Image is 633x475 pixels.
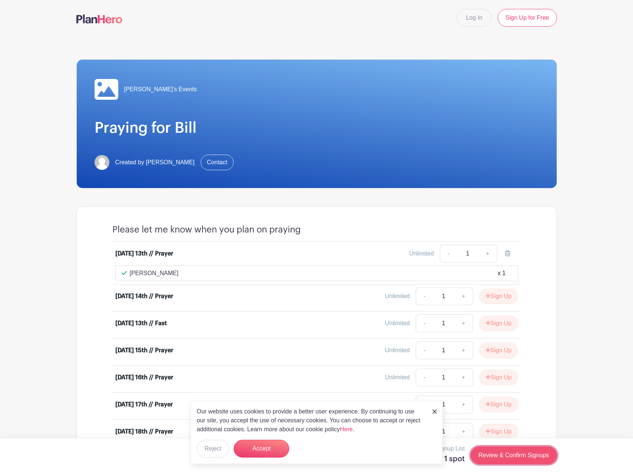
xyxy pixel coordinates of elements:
a: Sign Up for Free [498,9,557,27]
a: - [440,245,457,263]
span: [PERSON_NAME]'s Events [124,85,197,94]
div: [DATE] 17th // Prayer [115,400,173,409]
div: [DATE] 18th // Prayer [115,427,173,436]
p: [PERSON_NAME] [130,269,179,278]
a: - [416,314,433,332]
div: [DATE] 16th // Prayer [115,373,173,382]
h4: Please let me know when you plan on praying [112,224,301,235]
a: + [454,369,473,386]
p: Signup List [435,444,465,453]
button: Sign Up [479,397,518,412]
button: Sign Up [479,316,518,331]
button: Sign Up [479,288,518,304]
a: Contact [201,155,234,170]
span: Created by [PERSON_NAME] [115,158,195,167]
a: - [416,396,433,413]
div: Unlimited [385,400,410,409]
button: Accept [234,440,289,458]
div: Unlimited [385,346,410,355]
h1: Praying for Bill [95,119,539,137]
a: + [454,423,473,441]
div: [DATE] 13th // Fast [115,319,167,328]
img: logo-507f7623f17ff9eddc593b1ce0a138ce2505c220e1c5a4e2b4648c50719b7d32.svg [76,14,122,23]
a: Review & Confirm Signups [471,446,557,464]
a: + [454,396,473,413]
div: x 1 [498,269,505,278]
a: + [454,342,473,359]
a: - [416,369,433,386]
a: Here [340,426,353,432]
button: Sign Up [479,424,518,439]
button: Sign Up [479,343,518,358]
h5: 1 spot [435,455,465,464]
a: + [478,245,497,263]
div: Unlimited [409,249,434,258]
a: - [416,342,433,359]
div: Unlimited [385,373,410,382]
a: - [416,287,433,305]
div: Unlimited [385,292,410,301]
div: Unlimited [385,319,410,328]
a: + [454,287,473,305]
button: Reject [197,440,229,458]
div: [DATE] 15th // Prayer [115,346,173,355]
div: [DATE] 13th // Prayer [115,249,173,258]
a: Log In [457,9,492,27]
img: close_button-5f87c8562297e5c2d7936805f587ecaba9071eb48480494691a3f1689db116b3.svg [432,409,437,414]
button: Sign Up [479,370,518,385]
a: + [454,314,473,332]
img: default-ce2991bfa6775e67f084385cd625a349d9dcbb7a52a09fb2fda1e96e2d18dcdb.png [95,155,109,170]
div: [DATE] 14th // Prayer [115,292,173,301]
p: Our website uses cookies to provide a better user experience. By continuing to use our site, you ... [197,407,425,434]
